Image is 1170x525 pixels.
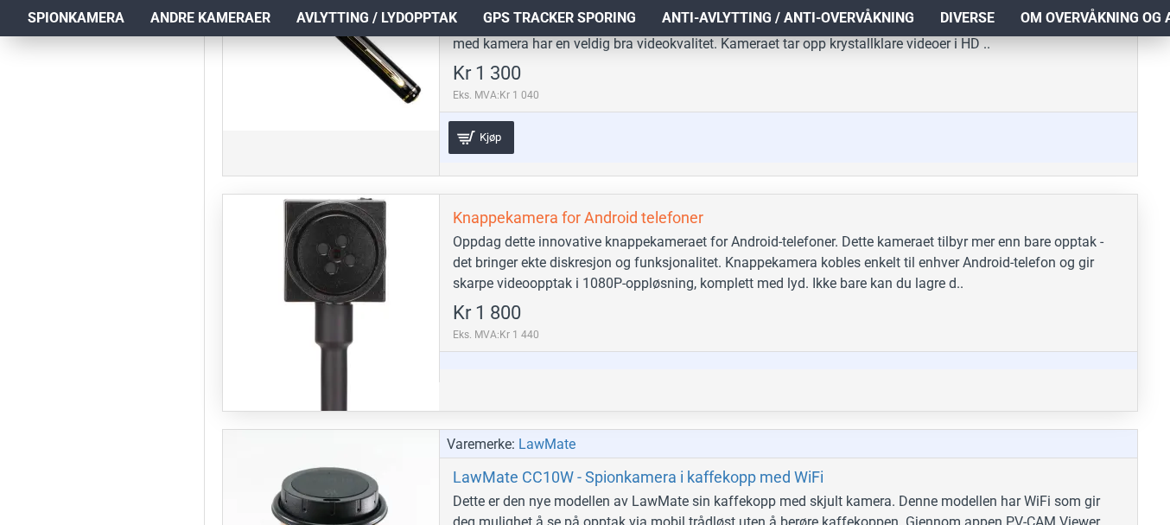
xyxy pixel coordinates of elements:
[453,327,539,343] span: Eks. MVA:Kr 1 440
[453,232,1124,294] div: Oppdag dette innovative knappekameraet for Android-telefoner. Dette kameraet tilbyr mer enn bare ...
[447,434,515,455] span: Varemerke:
[453,87,539,103] span: Eks. MVA:Kr 1 040
[483,8,636,29] span: GPS Tracker Sporing
[453,304,521,323] span: Kr 1 800
[662,8,914,29] span: Anti-avlytting / Anti-overvåkning
[453,64,521,83] span: Kr 1 300
[475,131,506,143] span: Kjøp
[940,8,995,29] span: Diverse
[453,208,703,227] a: Knappekamera for Android telefoner
[150,8,270,29] span: Andre kameraer
[518,434,575,455] a: LawMate
[453,467,823,487] a: LawMate CC10W - Spionkamera i kaffekopp med WiFi
[223,195,439,411] a: Knappekamera for Android telefoner Knappekamera for Android telefoner
[296,8,457,29] span: Avlytting / Lydopptak
[28,8,124,29] span: Spionkamera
